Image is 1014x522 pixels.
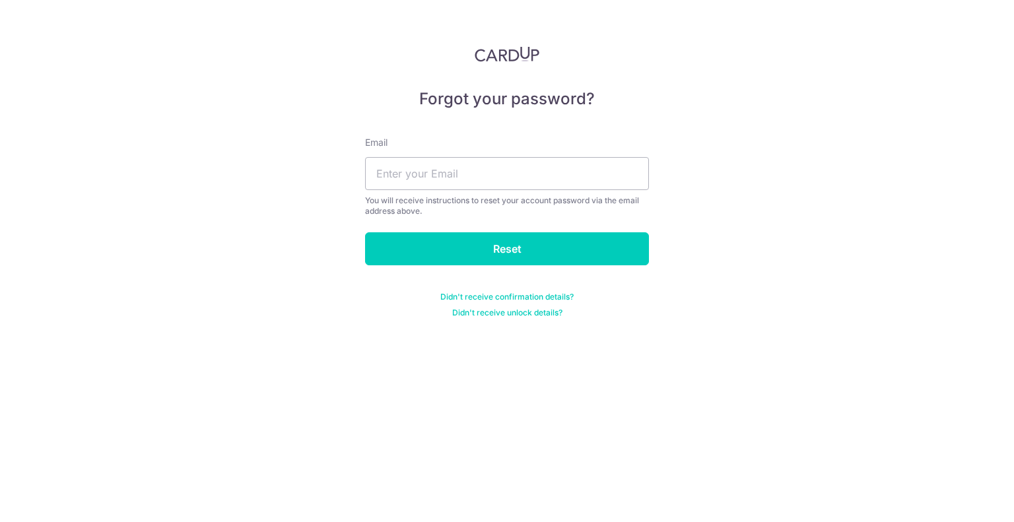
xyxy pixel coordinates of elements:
[365,195,649,216] div: You will receive instructions to reset your account password via the email address above.
[452,308,562,318] a: Didn't receive unlock details?
[440,292,574,302] a: Didn't receive confirmation details?
[365,232,649,265] input: Reset
[475,46,539,62] img: CardUp Logo
[365,157,649,190] input: Enter your Email
[365,136,388,149] label: Email
[365,88,649,110] h5: Forgot your password?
